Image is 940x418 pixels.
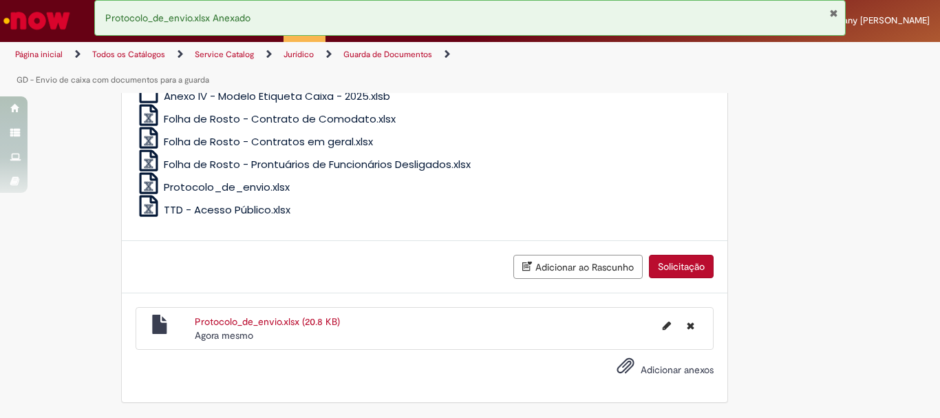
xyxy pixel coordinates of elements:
span: Agora mesmo [195,329,253,342]
a: Folha de Rosto - Prontuários de Funcionários Desligados.xlsx [136,157,471,171]
span: Protocolo_de_envio.xlsx Anexado [105,12,250,24]
a: Folha de Rosto - Contratos em geral.xlsx [136,134,374,149]
button: Editar nome de arquivo Protocolo_de_envio.xlsx [654,315,679,337]
button: Adicionar ao Rascunho [513,255,643,279]
time: 01/10/2025 15:17:55 [195,329,253,342]
a: Protocolo_de_envio.xlsx (20.8 KB) [195,315,340,328]
a: Jurídico [284,49,314,60]
a: Protocolo_de_envio.xlsx [136,180,290,194]
button: Fechar Notificação [829,8,838,19]
button: Solicitação [649,255,714,278]
a: Service Catalog [195,49,254,60]
a: Folha de Rosto - Contrato de Comodato.xlsx [136,112,396,126]
button: Adicionar anexos [613,353,638,385]
a: Todos os Catálogos [92,49,165,60]
a: TTD - Acesso Público.xlsx [136,202,291,217]
a: Anexo IV - Modelo Etiqueta Caixa - 2025.xlsb [136,89,391,103]
span: Folha de Rosto - Prontuários de Funcionários Desligados.xlsx [164,157,471,171]
span: Protocolo_de_envio.xlsx [164,180,290,194]
span: Adicionar anexos [641,364,714,376]
img: ServiceNow [1,7,72,34]
a: Página inicial [15,49,63,60]
button: Excluir Protocolo_de_envio.xlsx [679,315,703,337]
span: TTD - Acesso Público.xlsx [164,202,290,217]
a: Guarda de Documentos [343,49,432,60]
span: Sthefany [PERSON_NAME] [821,14,930,26]
span: Folha de Rosto - Contrato de Comodato.xlsx [164,112,396,126]
span: Folha de Rosto - Contratos em geral.xlsx [164,134,373,149]
ul: Trilhas de página [10,42,617,93]
span: Anexo IV - Modelo Etiqueta Caixa - 2025.xlsb [164,89,390,103]
a: GD - Envio de caixa com documentos para a guarda [17,74,209,85]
